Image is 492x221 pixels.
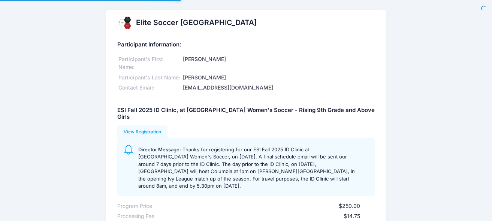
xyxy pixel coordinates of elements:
div: [EMAIL_ADDRESS][DOMAIN_NAME] [182,84,375,92]
div: $14.75 [154,212,360,220]
h5: Participant Information: [117,42,375,48]
h5: ESI Fall 2025 ID Clinic, at [GEOGRAPHIC_DATA] Women's Soccer - Rising 9th Grade and Above Girls [117,107,375,121]
div: Processing Fee [117,212,154,220]
span: $250.00 [339,203,360,209]
span: Director Message: [138,146,181,152]
div: Participant's Last Name: [117,74,182,82]
div: Participant's First Name: [117,55,182,71]
div: Program Price [117,202,152,210]
div: Contact Email: [117,84,182,92]
div: [PERSON_NAME] [182,74,375,82]
a: View Registration [117,125,168,138]
h2: Elite Soccer [GEOGRAPHIC_DATA] [136,18,257,27]
span: Thanks for registering for our ESI Fall 2025 ID Clinic at [GEOGRAPHIC_DATA] Women's Soccer, on [D... [138,146,355,189]
div: [PERSON_NAME] [182,55,375,71]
